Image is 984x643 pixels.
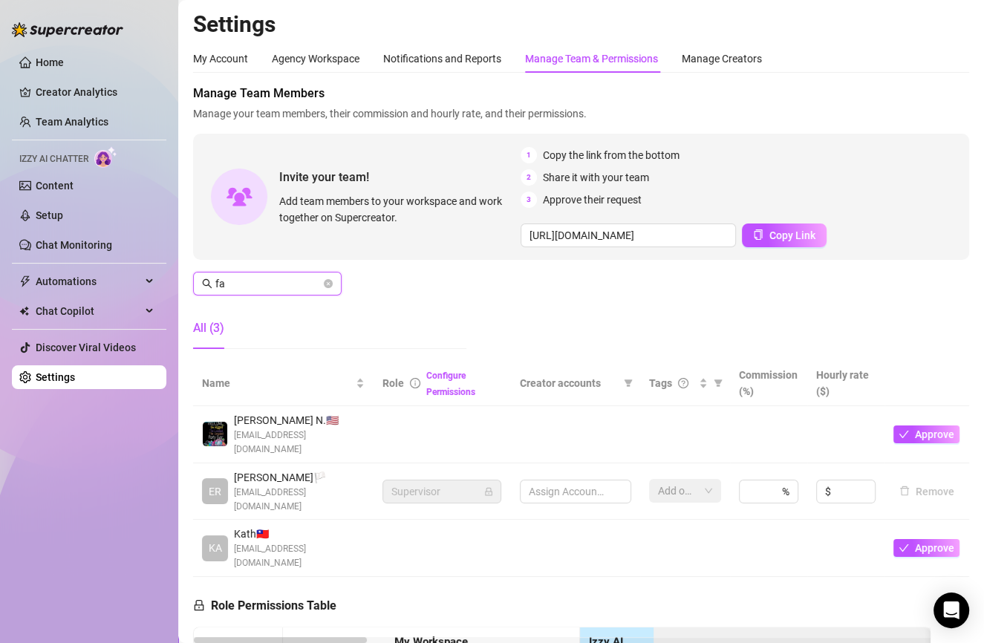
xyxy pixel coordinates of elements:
[94,146,117,168] img: AI Chatter
[525,50,658,67] div: Manage Team & Permissions
[36,209,63,221] a: Setup
[711,372,726,394] span: filter
[234,526,365,542] span: Kath 🇹🇼
[36,270,141,293] span: Automations
[730,361,807,406] th: Commission (%)
[521,147,537,163] span: 1
[520,375,618,391] span: Creator accounts
[193,10,969,39] h2: Settings
[521,192,537,208] span: 3
[36,342,136,353] a: Discover Viral Videos
[279,168,521,186] span: Invite your team!
[234,486,365,514] span: [EMAIL_ADDRESS][DOMAIN_NAME]
[915,428,954,440] span: Approve
[624,379,633,388] span: filter
[193,319,224,337] div: All (3)
[484,487,493,496] span: lock
[543,192,642,208] span: Approve their request
[234,412,365,428] span: [PERSON_NAME] N. 🇺🇸
[543,147,680,163] span: Copy the link from the bottom
[203,422,227,446] img: Raffa Nessy Domingo
[193,599,205,611] span: lock
[714,379,723,388] span: filter
[682,50,762,67] div: Manage Creators
[234,469,365,486] span: [PERSON_NAME] 🏳️
[678,378,688,388] span: question-circle
[19,152,88,166] span: Izzy AI Chatter
[202,375,353,391] span: Name
[36,80,154,104] a: Creator Analytics
[893,425,959,443] button: Approve
[209,540,222,556] span: KA
[234,542,365,570] span: [EMAIL_ADDRESS][DOMAIN_NAME]
[621,372,636,394] span: filter
[893,539,959,557] button: Approve
[383,50,501,67] div: Notifications and Reports
[36,371,75,383] a: Settings
[272,50,359,67] div: Agency Workspace
[899,429,909,440] span: check
[234,428,365,457] span: [EMAIL_ADDRESS][DOMAIN_NAME]
[769,229,815,241] span: Copy Link
[193,597,336,615] h5: Role Permissions Table
[12,22,123,37] img: logo-BBDzfeDw.svg
[753,229,763,240] span: copy
[543,169,649,186] span: Share it with your team
[279,193,515,226] span: Add team members to your workspace and work together on Supercreator.
[649,375,672,391] span: Tags
[426,371,475,397] a: Configure Permissions
[742,223,827,247] button: Copy Link
[36,56,64,68] a: Home
[807,361,884,406] th: Hourly rate ($)
[391,480,492,503] span: Supervisor
[36,299,141,323] span: Chat Copilot
[36,180,74,192] a: Content
[36,116,108,128] a: Team Analytics
[521,169,537,186] span: 2
[193,85,969,102] span: Manage Team Members
[324,279,333,288] button: close-circle
[382,377,404,389] span: Role
[915,542,954,554] span: Approve
[193,105,969,122] span: Manage your team members, their commission and hourly rate, and their permissions.
[410,378,420,388] span: info-circle
[209,483,221,500] span: ER
[893,483,960,500] button: Remove
[36,239,112,251] a: Chat Monitoring
[19,275,31,287] span: thunderbolt
[215,275,321,292] input: Search members
[19,306,29,316] img: Chat Copilot
[202,278,212,289] span: search
[193,361,374,406] th: Name
[899,543,909,553] span: check
[193,50,248,67] div: My Account
[934,593,969,628] div: Open Intercom Messenger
